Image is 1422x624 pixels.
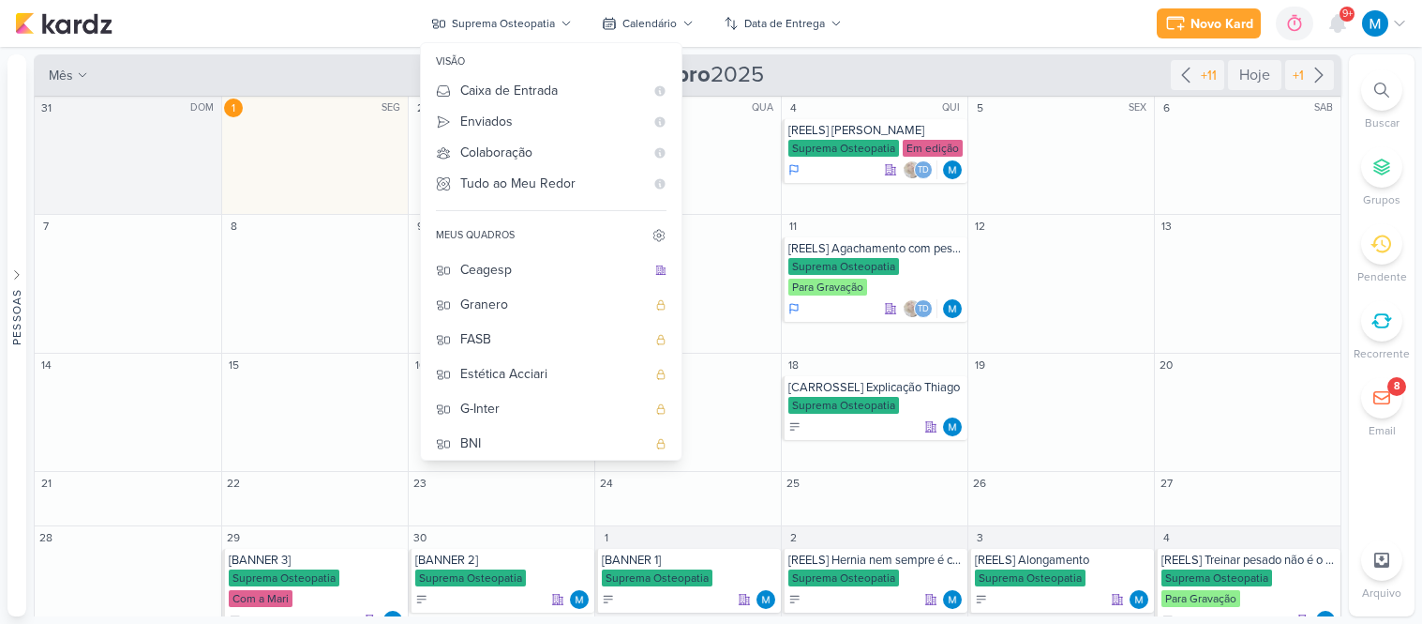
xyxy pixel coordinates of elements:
[1157,217,1175,236] div: 13
[1394,379,1400,394] div: 8
[903,160,937,179] div: Colaboradores: Sarah Violante, Thais de carvalho
[1363,191,1400,208] p: Grupos
[1129,100,1152,115] div: SEX
[752,100,779,115] div: QUA
[1157,528,1175,547] div: 4
[411,474,429,493] div: 23
[788,593,801,606] div: A Fazer
[421,426,681,461] button: BNI
[1349,69,1415,131] li: Ctrl + F
[8,288,25,344] div: Pessoas
[602,570,712,586] div: Suprema Osteopatia
[436,228,515,243] div: meus quadros
[460,399,646,419] div: G-Inter
[37,217,55,236] div: 7
[570,590,589,609] img: MARIANA MIRANDA
[460,174,644,193] div: Tudo ao Meu Redor
[1342,7,1353,22] span: 9+
[224,474,243,493] div: 22
[788,241,964,256] div: [REELS] Agachamento com peso é padrão ouro no tratamento de dor na lombar
[943,299,962,318] img: MARIANA MIRANDA
[597,528,616,547] div: 1
[37,474,55,493] div: 21
[1362,585,1401,601] p: Arquivo
[903,299,937,318] div: Colaboradores: Sarah Violante, Thais de carvalho
[1130,590,1148,609] div: Responsável: MARIANA MIRANDA
[570,590,589,609] div: Responsável: MARIANA MIRANDA
[421,287,681,322] button: Granero
[229,570,339,586] div: Suprema Osteopatia
[224,99,243,117] div: 1
[1197,66,1220,85] div: +11
[460,364,646,384] div: Estética Acciari
[975,553,1150,568] div: [REELS] Alongamento
[224,528,243,547] div: 29
[1161,553,1337,568] div: [REELS] Treinar pesado não é o problema, pode ser a solução
[421,322,681,357] button: FASB
[756,590,775,609] img: MARIANA MIRANDA
[788,279,867,296] div: Para Gravação
[918,166,929,175] p: Td
[788,380,964,395] div: [CARROSSEL] Explicação Thiago
[602,593,615,606] div: A Fazer
[1362,10,1388,37] img: MARIANA MIRANDA
[602,553,777,568] div: [BANNER 1]
[788,301,800,316] div: Em Andamento
[421,252,681,287] button: Ceagesp
[784,99,802,117] div: 4
[788,397,899,414] div: Suprema Osteopatia
[229,553,404,568] div: [BANNER 3]
[1157,99,1175,117] div: 6
[421,357,681,391] button: Estética Acciari
[460,329,646,349] div: FASB
[224,356,243,374] div: 15
[382,100,406,115] div: SEG
[460,112,644,131] div: Enviados
[788,553,964,568] div: [REELS] Hernia nem sempre é caso cirúrgico
[421,168,681,199] button: Tudo ao Meu Redor
[970,356,989,374] div: 19
[914,160,933,179] div: Thais de carvalho
[975,570,1085,586] div: Suprema Osteopatia
[411,356,429,374] div: 16
[1157,356,1175,374] div: 20
[903,140,963,157] div: Em edição
[460,143,644,162] div: Colaboração
[411,99,429,117] div: 2
[788,258,899,275] div: Suprema Osteopatia
[190,100,219,115] div: DOM
[37,356,55,374] div: 14
[918,305,929,314] p: Td
[903,160,921,179] img: Sarah Violante
[655,403,666,415] div: quadro pessoal
[415,570,526,586] div: Suprema Osteopatia
[460,295,646,314] div: Granero
[784,217,802,236] div: 11
[943,299,962,318] div: Responsável: MARIANA MIRANDA
[7,54,26,616] button: Pessoas
[415,553,591,568] div: [BANNER 2]
[970,217,989,236] div: 12
[224,217,243,236] div: 8
[411,217,429,236] div: 9
[943,590,962,609] img: MARIANA MIRANDA
[943,418,962,436] img: MARIANA MIRANDA
[37,99,55,117] div: 31
[975,593,988,606] div: A Fazer
[784,356,802,374] div: 18
[788,123,964,138] div: [REELS] Bruce Lee
[1157,8,1261,38] button: Novo Kard
[942,100,965,115] div: QUI
[1161,570,1272,586] div: Suprema Osteopatia
[415,593,428,606] div: A Fazer
[1161,590,1240,607] div: Para Gravação
[914,299,933,318] div: Thais de carvalho
[788,162,800,177] div: Em Andamento
[597,474,616,493] div: 24
[655,438,666,449] div: quadro pessoal
[1354,345,1410,362] p: Recorrente
[655,369,666,380] div: quadro pessoal
[1130,590,1148,609] img: MARIANA MIRANDA
[970,528,989,547] div: 3
[37,528,55,547] div: 28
